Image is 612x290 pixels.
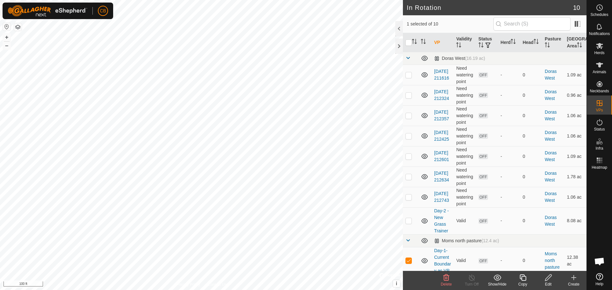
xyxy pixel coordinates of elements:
td: 1.09 ac [565,146,586,166]
button: + [3,33,11,41]
p-sorticon: Activate to sort [421,40,426,45]
a: [DATE] 212634 [434,171,449,182]
a: Doras West [545,191,557,203]
div: Edit [535,281,561,287]
td: 0 [520,247,542,274]
span: Neckbands [590,89,609,93]
td: 0.96 ac [565,85,586,105]
a: Doras West [545,89,557,101]
td: Need watering point [454,166,476,187]
span: VPs [596,108,603,112]
a: [DATE] 212743 [434,191,449,203]
span: 1 selected of 10 [407,21,493,27]
span: CB [100,8,106,14]
div: Copy [510,281,535,287]
p-sorticon: Activate to sort [577,43,582,48]
th: [GEOGRAPHIC_DATA] Area [565,33,586,52]
span: OFF [478,174,488,180]
span: Notifications [589,32,610,36]
div: Turn Off [459,281,484,287]
td: 1.78 ac [565,166,586,187]
th: Herd [498,33,520,52]
td: Need watering point [454,65,476,85]
a: [DATE] 212357 [434,110,449,121]
a: Day-2 - New Grass Trainer [434,208,449,233]
td: 0 [520,146,542,166]
span: Heatmap [592,166,607,169]
button: Reset Map [3,23,11,31]
td: 0 [520,207,542,234]
th: Head [520,33,542,52]
th: VP [432,33,454,52]
a: Doras West [545,150,557,162]
p-sorticon: Activate to sort [478,43,484,48]
td: Need watering point [454,187,476,207]
a: Moms north pasture [545,251,560,270]
span: 10 [573,3,580,12]
td: 1.06 ac [565,187,586,207]
td: Need watering point [454,146,476,166]
div: - [500,217,517,224]
td: Valid [454,247,476,274]
span: OFF [478,218,488,224]
span: (16.19 ac) [465,56,485,61]
td: 8.08 ac [565,207,586,234]
div: Show/Hide [484,281,510,287]
div: - [500,153,517,160]
td: 12.38 ac [565,247,586,274]
span: OFF [478,93,488,98]
input: Search (S) [493,17,571,31]
div: - [500,194,517,201]
div: - [500,257,517,264]
span: OFF [478,195,488,200]
td: 0 [520,105,542,126]
span: OFF [478,133,488,139]
h2: In Rotation [407,4,573,11]
a: Doras West [545,215,557,227]
a: [DATE] 211616 [434,69,449,81]
p-sorticon: Activate to sort [412,40,417,45]
div: Doras West [434,56,485,61]
span: OFF [478,258,488,264]
div: - [500,92,517,99]
a: Help [587,271,612,288]
td: 0 [520,85,542,105]
a: Doras West [545,130,557,142]
span: OFF [478,154,488,159]
div: - [500,133,517,139]
a: Doras West [545,69,557,81]
span: Schedules [590,13,608,17]
th: Pasture [542,33,564,52]
div: Create [561,281,586,287]
span: Help [595,282,603,286]
p-sorticon: Activate to sort [534,40,539,45]
span: Infra [595,146,603,150]
div: - [500,72,517,78]
td: 1.06 ac [565,105,586,126]
div: Moms north pasture [434,238,499,244]
span: Delete [441,282,452,286]
th: Status [476,33,498,52]
div: - [500,173,517,180]
span: OFF [478,113,488,118]
a: Privacy Policy [176,282,200,287]
span: Animals [593,70,606,74]
td: Need watering point [454,105,476,126]
p-sorticon: Activate to sort [545,43,550,48]
td: Need watering point [454,126,476,146]
td: 1.09 ac [565,65,586,85]
td: 0 [520,65,542,85]
td: 1.06 ac [565,126,586,146]
a: Day-1-Current Boundary as VP [434,248,451,273]
span: (12.4 ac) [482,238,499,243]
td: Need watering point [454,85,476,105]
button: Map Layers [14,23,22,31]
button: – [3,42,11,49]
td: 0 [520,166,542,187]
a: Contact Us [208,282,227,287]
span: OFF [478,72,488,78]
a: Doras West [545,110,557,121]
img: Gallagher Logo [8,5,87,17]
span: Herds [594,51,604,55]
span: Status [594,127,605,131]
